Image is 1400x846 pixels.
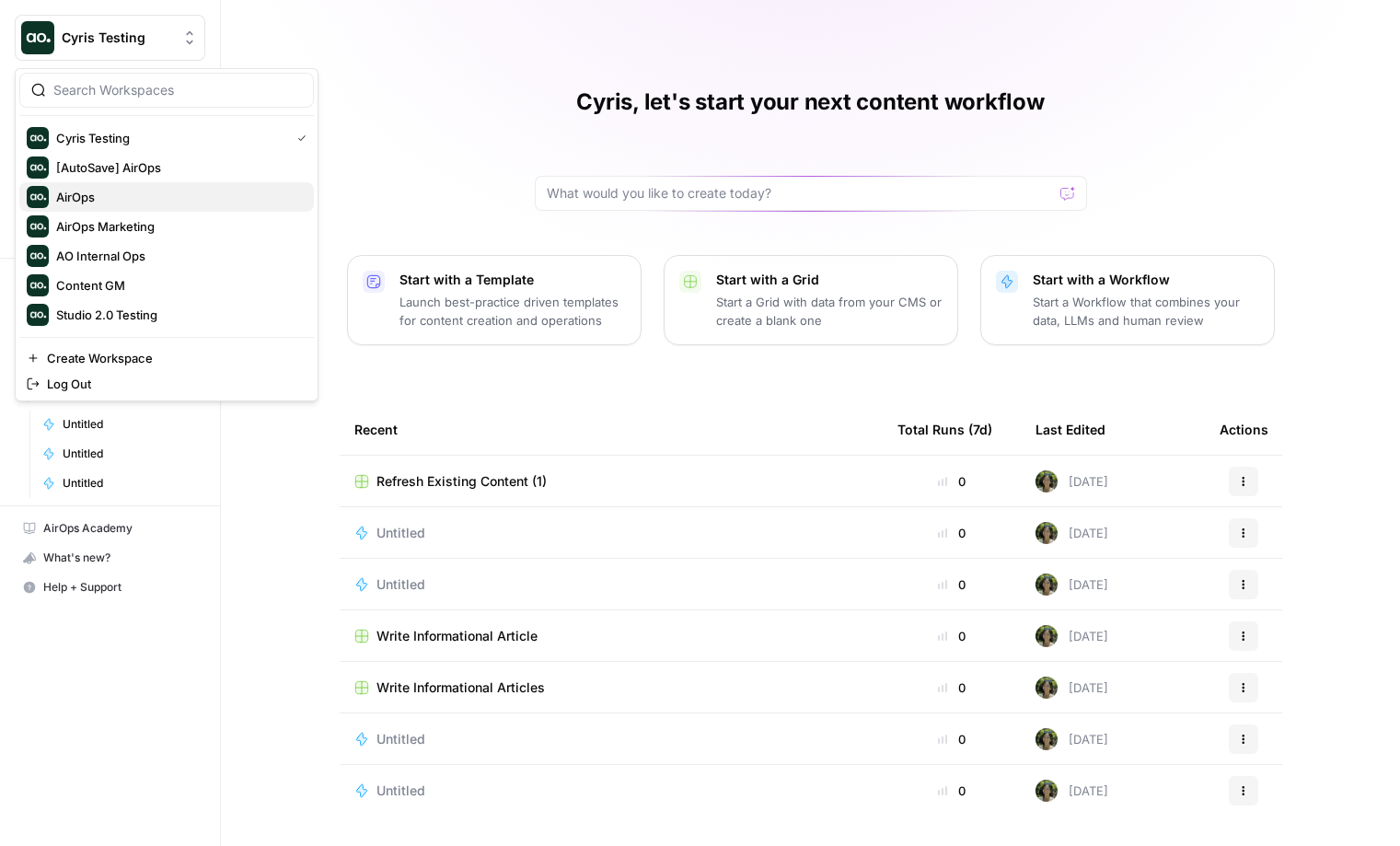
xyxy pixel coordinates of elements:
img: Studio 2.0 Testing Logo [27,304,49,326]
img: Content GM Logo [27,274,49,296]
a: Refresh Existing Content (1) [354,472,868,491]
a: Log Out [19,371,314,397]
span: Content GM [56,276,299,295]
div: 0 [897,782,1006,800]
span: Untitled [376,782,425,800]
p: Start a Grid with data from your CMS or create a blank one [716,293,943,330]
div: 0 [897,524,1006,542]
a: Untitled [354,730,868,748]
img: 9yzyh6jx8pyi0i4bg270dfgokx5n [1036,677,1058,699]
p: Start with a Workflow [1033,271,1259,289]
img: 9yzyh6jx8pyi0i4bg270dfgokx5n [1036,780,1058,802]
img: AirOps Logo [27,186,49,208]
span: Refresh Existing Content (1) [376,472,547,491]
span: Cyris Testing [56,129,283,147]
input: What would you like to create today? [547,184,1053,203]
img: 9yzyh6jx8pyi0i4bg270dfgokx5n [1036,522,1058,544]
div: [DATE] [1036,625,1108,647]
div: Last Edited [1036,404,1105,455]
div: [DATE] [1036,780,1108,802]
img: AO Internal Ops Logo [27,245,49,267]
button: What's new? [15,543,205,573]
div: [DATE] [1036,470,1108,493]
button: Workspace: Cyris Testing [15,15,205,61]
div: 0 [897,575,1006,594]
span: AirOps [56,188,299,206]
img: 9yzyh6jx8pyi0i4bg270dfgokx5n [1036,625,1058,647]
h1: Cyris, let's start your next content workflow [576,87,1044,117]
a: Write Informational Articles [354,678,868,697]
a: Untitled [354,575,868,594]
p: Start a Workflow that combines your data, LLMs and human review [1033,293,1259,330]
img: 9yzyh6jx8pyi0i4bg270dfgokx5n [1036,470,1058,493]
a: Untitled [354,782,868,800]
button: Help + Support [15,573,205,602]
p: Start with a Template [399,271,626,289]
span: Write Informational Articles [376,678,545,697]
div: 0 [897,472,1006,491]
a: Untitled [34,439,205,469]
p: Start with a Grid [716,271,943,289]
span: [AutoSave] AirOps [56,158,299,177]
a: AirOps Academy [15,514,205,543]
div: 0 [897,678,1006,697]
span: AirOps Marketing [56,217,299,236]
button: Start with a TemplateLaunch best-practice driven templates for content creation and operations [347,255,642,345]
div: 0 [897,627,1006,645]
span: AirOps Academy [43,520,197,537]
button: Start with a GridStart a Grid with data from your CMS or create a blank one [664,255,958,345]
img: Cyris Testing Logo [21,21,54,54]
img: AirOps Marketing Logo [27,215,49,238]
span: Cyris Testing [62,29,173,47]
img: Cyris Testing Logo [27,127,49,149]
span: Untitled [376,524,425,542]
span: Untitled [63,416,197,433]
span: Log Out [47,375,299,393]
span: Untitled [376,730,425,748]
span: Studio 2.0 Testing [56,306,299,324]
span: AO Internal Ops [56,247,299,265]
span: Help + Support [43,579,197,596]
div: [DATE] [1036,574,1108,596]
span: Untitled [63,446,197,462]
div: Total Runs (7d) [897,404,992,455]
span: Create Workspace [47,349,299,367]
div: Actions [1220,404,1268,455]
button: Start with a WorkflowStart a Workflow that combines your data, LLMs and human review [980,255,1275,345]
div: What's new? [16,544,204,572]
a: Untitled [354,524,868,542]
div: [DATE] [1036,728,1108,750]
a: Untitled [34,410,205,439]
a: Untitled [34,469,205,498]
span: Write Informational Article [376,627,538,645]
div: [DATE] [1036,677,1108,699]
img: 9yzyh6jx8pyi0i4bg270dfgokx5n [1036,574,1058,596]
p: Launch best-practice driven templates for content creation and operations [399,293,626,330]
img: 9yzyh6jx8pyi0i4bg270dfgokx5n [1036,728,1058,750]
div: Recent [354,404,868,455]
img: [AutoSave] AirOps Logo [27,156,49,179]
div: 0 [897,730,1006,748]
div: Workspace: Cyris Testing [15,68,318,401]
input: Search Workspaces [53,81,302,99]
div: [DATE] [1036,522,1108,544]
span: Untitled [376,575,425,594]
a: Write Informational Article [354,627,868,645]
a: Create Workspace [19,345,314,371]
span: Untitled [63,475,197,492]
